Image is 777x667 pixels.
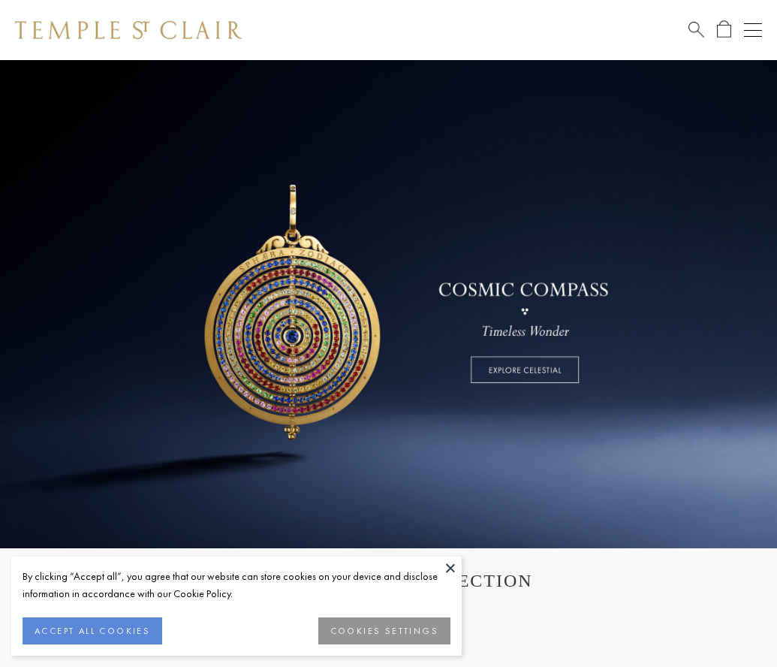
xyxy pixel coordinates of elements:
img: Temple St. Clair [15,21,242,39]
a: Search [688,20,704,39]
button: COOKIES SETTINGS [318,617,450,644]
div: By clicking “Accept all”, you agree that our website can store cookies on your device and disclos... [23,568,450,602]
button: Open navigation [744,21,762,39]
a: Open Shopping Bag [717,20,731,39]
button: ACCEPT ALL COOKIES [23,617,162,644]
